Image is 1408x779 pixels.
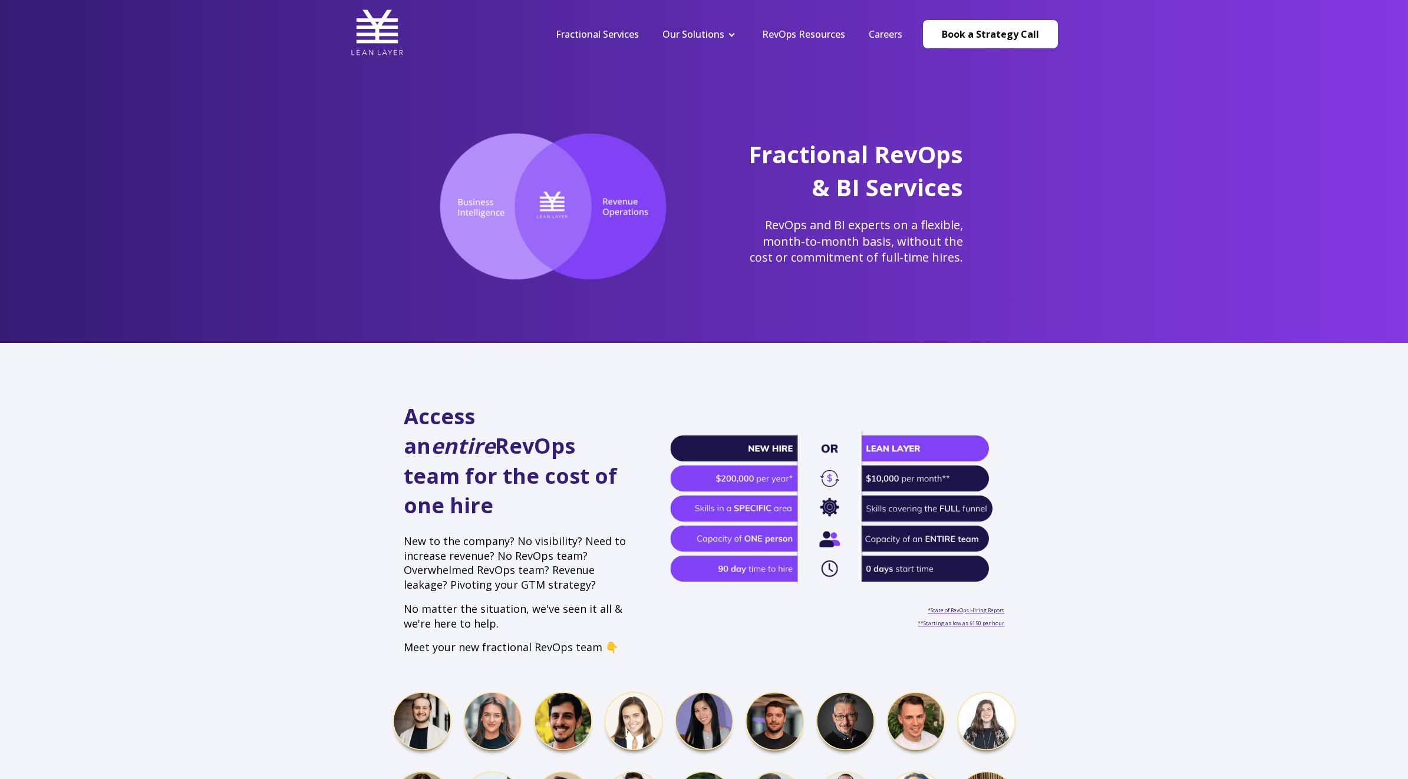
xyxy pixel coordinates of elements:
[750,217,963,265] span: RevOps and BI experts on a flexible, month-to-month basis, without the cost or commitment of full...
[918,619,1004,627] a: **Starting as low as $150 per hour
[762,28,845,41] a: RevOps Resources
[421,133,685,281] img: Lean Layer, the intersection of RevOps and Business Intelligence
[431,431,495,460] em: entire
[544,28,914,41] div: Navigation Menu
[351,6,404,59] img: Lean Layer Logo
[404,534,631,592] p: New to the company? No visibility? Need to increase revenue? No RevOps team? Overwhelmed RevOps t...
[748,138,963,203] span: Fractional RevOps & BI Services
[928,606,1004,614] a: *State of RevOps Hiring Report
[923,20,1058,48] a: Book a Strategy Call
[670,428,1004,586] img: Revenue Operations Fractional Services side by side Comparison hiring internally vs us
[404,402,617,520] span: Access an RevOps team for the cost of one hire
[404,602,631,631] p: No matter the situation, we've seen it all & we're here to help.
[662,28,724,41] a: Our Solutions
[556,28,639,41] a: Fractional Services
[404,640,631,655] p: Meet your new fractional RevOps team 👇
[869,28,902,41] a: Careers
